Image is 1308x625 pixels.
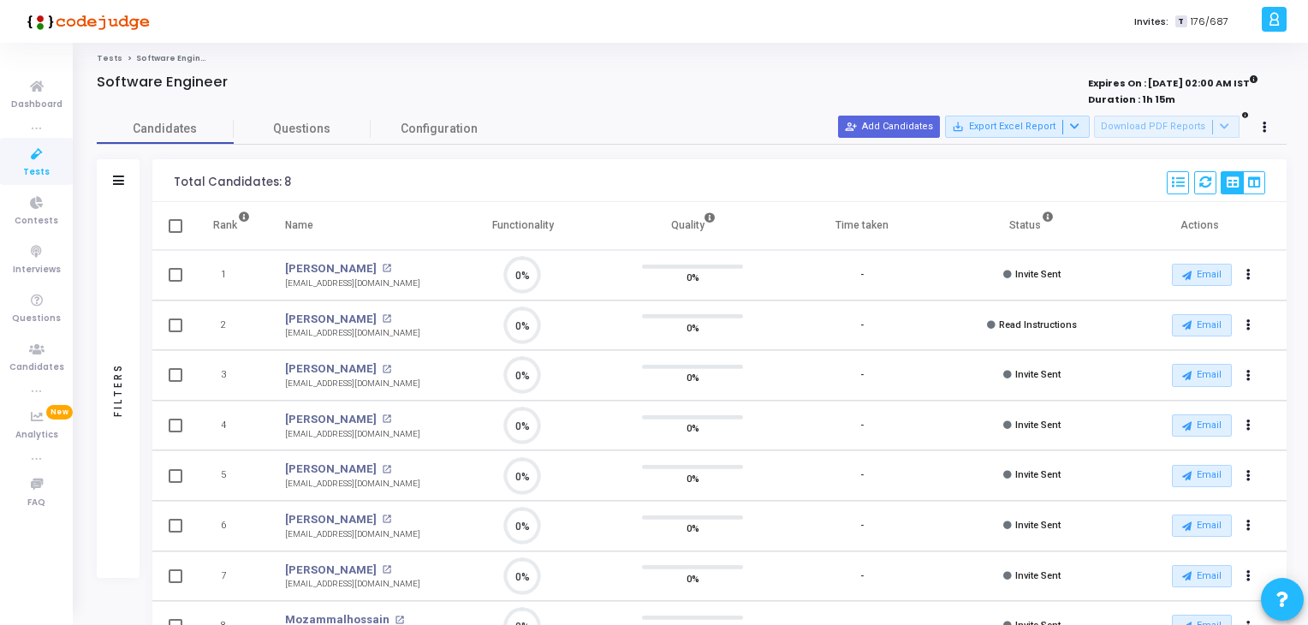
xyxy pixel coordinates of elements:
[285,360,377,378] a: [PERSON_NAME]
[382,565,391,574] mat-icon: open_in_new
[1236,264,1260,288] button: Actions
[687,469,699,486] span: 0%
[136,53,216,63] span: Software Engineer
[234,120,371,138] span: Questions
[1172,414,1232,437] button: Email
[1236,313,1260,337] button: Actions
[401,120,478,138] span: Configuration
[15,214,58,229] span: Contests
[285,461,377,478] a: [PERSON_NAME]
[1117,202,1287,250] th: Actions
[835,216,889,235] div: Time taken
[1015,420,1061,431] span: Invite Sent
[1015,269,1061,280] span: Invite Sent
[97,120,234,138] span: Candidates
[687,369,699,386] span: 0%
[110,295,126,484] div: Filters
[27,496,45,510] span: FAQ
[97,53,1287,64] nav: breadcrumb
[1172,465,1232,487] button: Email
[687,318,699,336] span: 0%
[1236,414,1260,437] button: Actions
[285,528,420,541] div: [EMAIL_ADDRESS][DOMAIN_NAME]
[860,419,864,433] div: -
[195,350,268,401] td: 3
[845,121,857,133] mat-icon: person_add_alt
[1088,72,1258,91] strong: Expires On : [DATE] 02:00 AM IST
[1236,464,1260,488] button: Actions
[952,121,964,133] mat-icon: save_alt
[97,74,228,91] h4: Software Engineer
[285,578,420,591] div: [EMAIL_ADDRESS][DOMAIN_NAME]
[1015,570,1061,581] span: Invite Sent
[285,311,377,328] a: [PERSON_NAME]
[860,519,864,533] div: -
[174,176,291,189] div: Total Candidates: 8
[1175,15,1186,28] span: T
[945,116,1090,138] button: Export Excel Report
[1094,116,1240,138] button: Download PDF Reports
[195,551,268,602] td: 7
[285,277,420,290] div: [EMAIL_ADDRESS][DOMAIN_NAME]
[382,365,391,374] mat-icon: open_in_new
[195,202,268,250] th: Rank
[1191,15,1228,29] span: 176/687
[1172,515,1232,537] button: Email
[1015,469,1061,480] span: Invite Sent
[860,318,864,333] div: -
[285,216,313,235] div: Name
[285,478,420,491] div: [EMAIL_ADDRESS][DOMAIN_NAME]
[195,250,268,301] td: 1
[285,411,377,428] a: [PERSON_NAME]
[195,301,268,351] td: 2
[13,263,61,277] span: Interviews
[285,428,420,441] div: [EMAIL_ADDRESS][DOMAIN_NAME]
[860,468,864,483] div: -
[15,428,58,443] span: Analytics
[46,405,73,420] span: New
[285,511,377,528] a: [PERSON_NAME]
[1015,369,1061,380] span: Invite Sent
[12,312,61,326] span: Questions
[195,450,268,501] td: 5
[23,165,50,180] span: Tests
[382,414,391,424] mat-icon: open_in_new
[285,378,420,390] div: [EMAIL_ADDRESS][DOMAIN_NAME]
[97,53,122,63] a: Tests
[948,202,1117,250] th: Status
[1236,564,1260,588] button: Actions
[608,202,777,250] th: Quality
[382,515,391,524] mat-icon: open_in_new
[1172,364,1232,386] button: Email
[838,116,940,138] button: Add Candidates
[687,420,699,437] span: 0%
[860,569,864,584] div: -
[438,202,608,250] th: Functionality
[1236,515,1260,539] button: Actions
[382,465,391,474] mat-icon: open_in_new
[1134,15,1168,29] label: Invites:
[11,98,62,112] span: Dashboard
[382,314,391,324] mat-icon: open_in_new
[285,562,377,579] a: [PERSON_NAME]
[195,401,268,451] td: 4
[1088,92,1175,106] strong: Duration : 1h 15m
[1172,565,1232,587] button: Email
[382,264,391,273] mat-icon: open_in_new
[395,616,404,625] mat-icon: open_in_new
[687,520,699,537] span: 0%
[1172,264,1232,286] button: Email
[687,569,699,586] span: 0%
[687,269,699,286] span: 0%
[195,501,268,551] td: 6
[1236,364,1260,388] button: Actions
[999,319,1077,330] span: Read Instructions
[285,327,420,340] div: [EMAIL_ADDRESS][DOMAIN_NAME]
[860,268,864,283] div: -
[1221,171,1265,194] div: View Options
[860,368,864,383] div: -
[285,260,377,277] a: [PERSON_NAME]
[1172,314,1232,336] button: Email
